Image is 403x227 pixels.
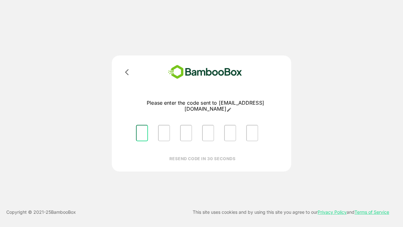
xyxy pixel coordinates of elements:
p: Please enter the code sent to [EMAIL_ADDRESS][DOMAIN_NAME] [131,100,280,112]
input: Please enter OTP character 3 [180,125,192,141]
p: This site uses cookies and by using this site you agree to our and [193,208,389,216]
input: Please enter OTP character 6 [246,125,258,141]
input: Please enter OTP character 2 [158,125,170,141]
input: Please enter OTP character 4 [202,125,214,141]
img: bamboobox [159,63,251,81]
input: Please enter OTP character 5 [224,125,236,141]
a: Privacy Policy [318,209,347,215]
input: Please enter OTP character 1 [136,125,148,141]
a: Terms of Service [355,209,389,215]
p: Copyright © 2021- 25 BambooBox [6,208,76,216]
